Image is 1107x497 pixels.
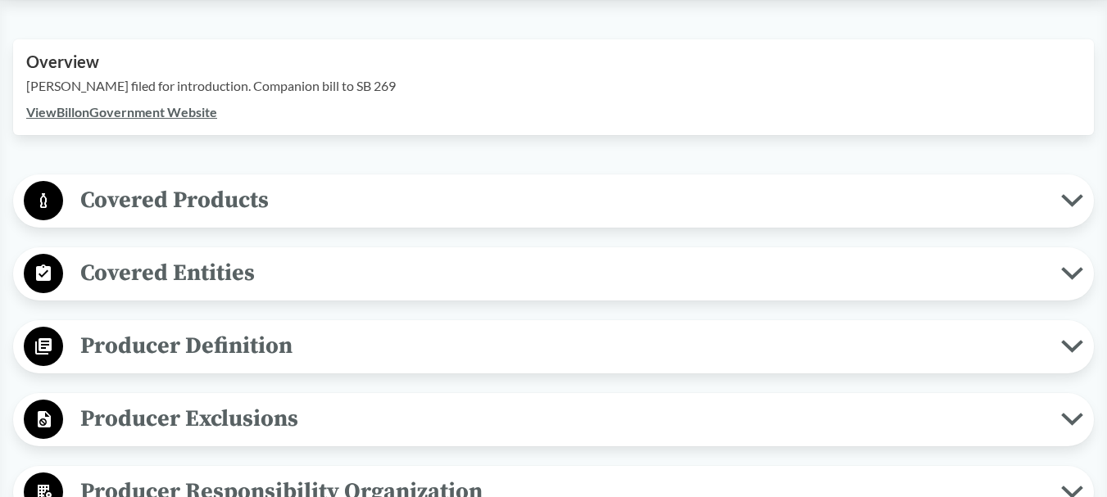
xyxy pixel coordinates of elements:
span: Covered Products [63,182,1061,219]
button: Producer Exclusions [19,399,1088,441]
a: ViewBillonGovernment Website [26,104,217,120]
span: Producer Exclusions [63,400,1061,437]
span: Producer Definition [63,328,1061,364]
h2: Overview [26,52,1081,71]
span: Covered Entities [63,255,1061,291]
p: [PERSON_NAME] filed for introduction. Companion bill to SB 269 [26,76,1081,96]
button: Covered Entities [19,253,1088,295]
button: Covered Products [19,180,1088,222]
button: Producer Definition [19,326,1088,368]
